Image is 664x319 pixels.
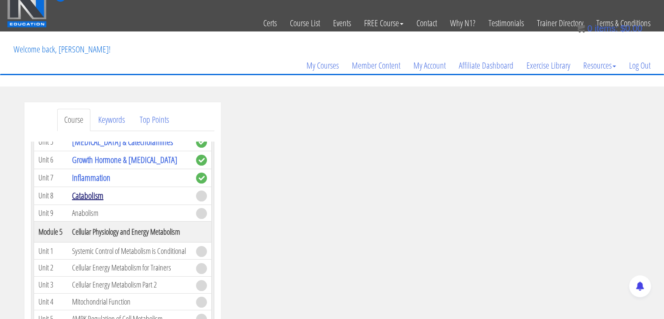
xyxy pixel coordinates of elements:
td: Cellular Energy Metabolism for Trainers [68,260,192,277]
td: Unit 8 [34,187,68,205]
td: Unit 9 [34,205,68,222]
td: Unit 7 [34,169,68,187]
span: complete [196,137,207,148]
th: Module 5 [34,222,68,243]
span: complete [196,173,207,184]
a: FREE Course [358,2,410,45]
a: Top Points [133,109,176,131]
a: Catabolism [72,190,103,201]
a: Terms & Conditions [590,2,657,45]
span: $ [620,24,625,33]
a: Resources [577,45,623,87]
span: complete [196,155,207,166]
td: Systemic Control of Metabolism is Conditional [68,243,192,260]
a: Testimonials [482,2,530,45]
a: Keywords [91,109,132,131]
a: Log Out [623,45,657,87]
td: Anabolism [68,205,192,222]
a: [MEDICAL_DATA] & Catecholamines [72,136,173,148]
a: Course List [283,2,327,45]
td: Unit 2 [34,260,68,277]
td: Unit 5 [34,133,68,151]
a: Events [327,2,358,45]
td: Unit 6 [34,151,68,169]
span: 0 [587,24,592,33]
td: Mitochondrial Function [68,293,192,310]
a: Inflammation [72,172,110,184]
bdi: 0.00 [620,24,642,33]
a: Certs [257,2,283,45]
td: Cellular Energy Metabolism Part 2 [68,276,192,293]
span: items: [595,24,618,33]
img: icon11.png [576,24,585,33]
a: Member Content [345,45,407,87]
a: Growth Hormone & [MEDICAL_DATA] [72,154,177,166]
a: Trainer Directory [530,2,590,45]
a: My Account [407,45,452,87]
a: Contact [410,2,444,45]
td: Unit 4 [34,293,68,310]
td: Unit 3 [34,276,68,293]
p: Welcome back, [PERSON_NAME]! [7,32,117,67]
td: Unit 1 [34,243,68,260]
a: My Courses [300,45,345,87]
a: Course [57,109,90,131]
a: 0 items: $0.00 [576,24,642,33]
a: Why N1? [444,2,482,45]
th: Cellular Physiology and Energy Metabolism [68,222,192,243]
a: Affiliate Dashboard [452,45,520,87]
a: Exercise Library [520,45,577,87]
